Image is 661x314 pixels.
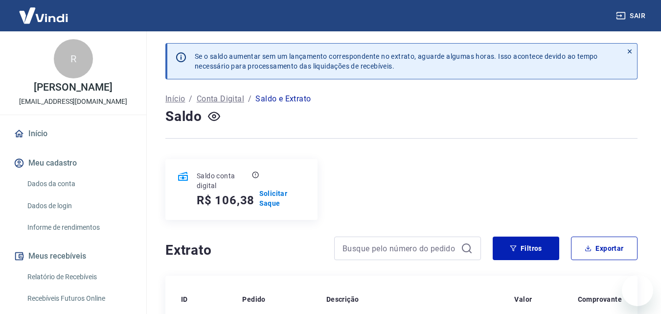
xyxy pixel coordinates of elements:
a: Recebíveis Futuros Online [23,289,135,309]
p: / [189,93,192,105]
button: Meus recebíveis [12,245,135,267]
p: Pedido [242,294,265,304]
a: Conta Digital [197,93,244,105]
a: Início [165,93,185,105]
a: Solicitar Saque [259,189,306,208]
button: Meu cadastro [12,152,135,174]
h4: Extrato [165,241,322,260]
button: Exportar [571,237,638,260]
h4: Saldo [165,107,202,126]
p: Saldo e Extrato [255,93,311,105]
a: Informe de rendimentos [23,217,135,238]
p: [PERSON_NAME] [34,82,112,93]
a: Dados de login [23,196,135,216]
img: Vindi [12,0,75,30]
a: Início [12,123,135,145]
button: Filtros [493,237,559,260]
p: Descrição [326,294,359,304]
p: / [248,93,251,105]
button: Sair [614,7,649,25]
input: Busque pelo número do pedido [342,241,457,256]
h5: R$ 106,38 [197,193,254,208]
p: Comprovante [578,294,622,304]
p: Se o saldo aumentar sem um lançamento correspondente no extrato, aguarde algumas horas. Isso acon... [195,51,598,71]
div: R [54,39,93,78]
a: Dados da conta [23,174,135,194]
p: Valor [514,294,532,304]
p: ID [181,294,188,304]
p: Saldo conta digital [197,171,250,191]
iframe: Botão para abrir a janela de mensagens [622,275,653,306]
a: Relatório de Recebíveis [23,267,135,287]
p: [EMAIL_ADDRESS][DOMAIN_NAME] [19,97,127,107]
